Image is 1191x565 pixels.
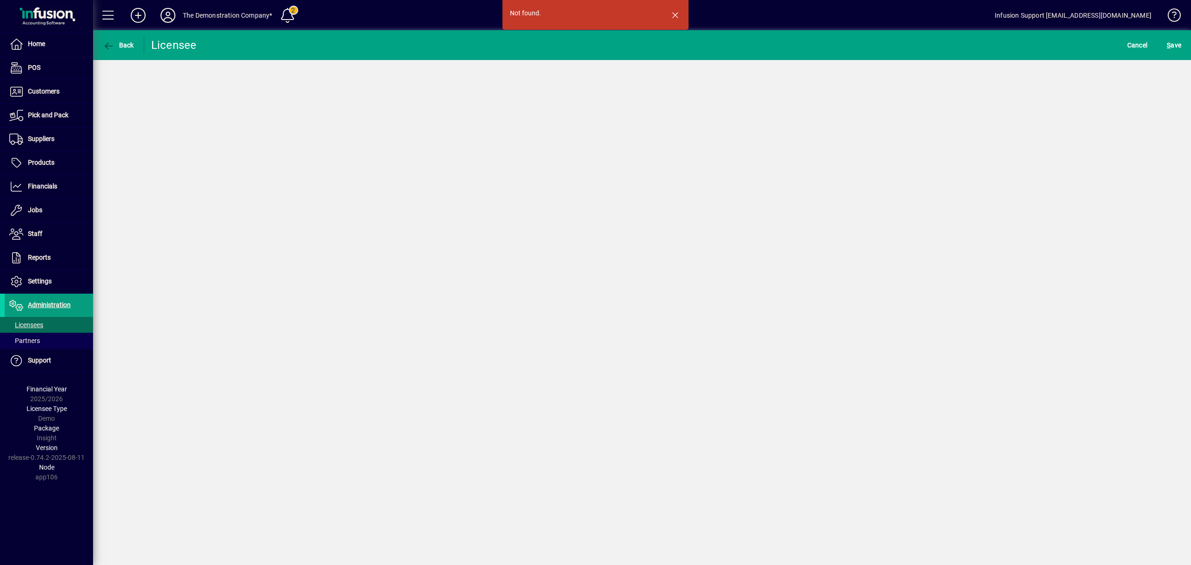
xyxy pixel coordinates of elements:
span: Products [28,159,54,166]
a: Reports [5,246,93,269]
a: Knowledge Base [1161,2,1179,32]
button: Add [123,7,153,24]
span: Support [28,356,51,364]
span: Licensee Type [27,405,67,412]
a: Settings [5,270,93,293]
div: Licensee [151,38,197,53]
span: Suppliers [28,135,54,142]
a: Home [5,33,93,56]
span: Staff [28,230,42,237]
span: Package [34,424,59,432]
button: Cancel [1125,37,1150,54]
button: Back [100,37,136,54]
a: Suppliers [5,128,93,151]
a: Customers [5,80,93,103]
span: Licensees [9,321,43,329]
span: ave [1167,38,1181,53]
span: Reports [28,254,51,261]
span: Financials [28,182,57,190]
span: Node [39,464,54,471]
span: Cancel [1127,38,1148,53]
a: Products [5,151,93,175]
a: POS [5,56,93,80]
span: S [1167,41,1171,49]
span: Jobs [28,206,42,214]
a: Partners [5,333,93,349]
span: Version [36,444,58,451]
span: Financial Year [27,385,67,393]
a: Licensees [5,317,93,333]
span: Administration [28,301,71,309]
span: Partners [9,337,40,344]
a: Financials [5,175,93,198]
span: Pick and Pack [28,111,68,119]
span: Home [28,40,45,47]
span: Back [103,41,134,49]
div: Infusion Support [EMAIL_ADDRESS][DOMAIN_NAME] [995,8,1151,23]
div: The Demonstration Company* [183,8,273,23]
span: POS [28,64,40,71]
app-page-header-button: Back [93,37,144,54]
a: Pick and Pack [5,104,93,127]
button: Profile [153,7,183,24]
a: Support [5,349,93,372]
span: Settings [28,277,52,285]
button: Save [1164,37,1184,54]
a: Jobs [5,199,93,222]
a: Staff [5,222,93,246]
span: Customers [28,87,60,95]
